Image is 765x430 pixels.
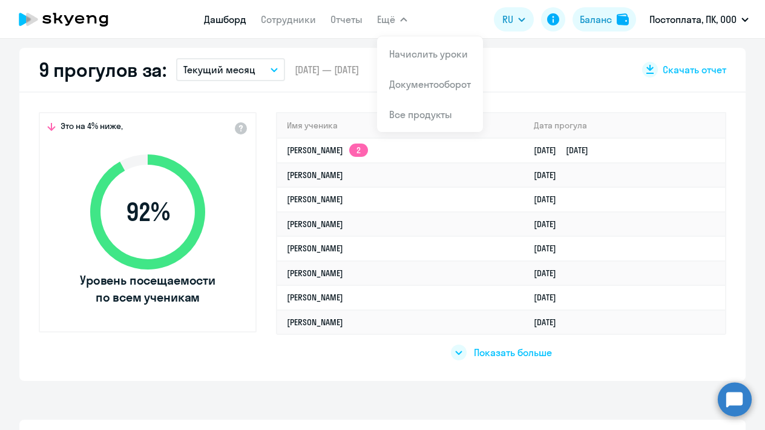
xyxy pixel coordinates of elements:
a: [DATE] [534,317,566,328]
a: [DATE] [534,268,566,279]
a: Документооборот [389,78,471,90]
a: [DATE] [534,170,566,180]
p: Постоплата, ПК, ООО [649,12,737,27]
a: Начислить уроки [389,48,468,60]
a: [DATE] [534,219,566,230]
a: Отчеты [330,13,363,25]
a: [DATE] [534,292,566,303]
span: RU [502,12,513,27]
a: [DATE] [534,194,566,205]
th: Дата прогула [524,113,725,138]
span: 92 % [78,197,217,227]
a: [DATE] [534,243,566,254]
a: [PERSON_NAME] [287,194,343,205]
a: [PERSON_NAME] [287,317,343,328]
button: RU [494,7,534,31]
a: [PERSON_NAME] [287,268,343,279]
a: [PERSON_NAME]2 [287,145,368,156]
app-skyeng-badge: 2 [349,144,368,157]
button: Балансbalance [573,7,636,31]
img: balance [617,13,629,25]
a: Сотрудники [261,13,316,25]
a: Дашборд [204,13,246,25]
a: [PERSON_NAME] [287,219,343,230]
span: [DATE] — [DATE] [295,63,359,76]
span: Скачать отчет [663,63,726,76]
span: Ещё [377,12,395,27]
th: Имя ученика [277,113,524,138]
a: [PERSON_NAME] [287,292,343,303]
button: Ещё [377,7,407,31]
a: [PERSON_NAME] [287,243,343,254]
a: Все продукты [389,108,452,121]
a: [PERSON_NAME] [287,170,343,180]
span: Уровень посещаемости по всем ученикам [78,272,217,306]
button: Текущий месяц [176,58,285,81]
h2: 9 прогулов за: [39,58,166,82]
span: Это на 4% ниже, [61,121,123,135]
span: Показать больше [474,346,552,359]
a: [DATE][DATE] [534,145,598,156]
button: Постоплата, ПК, ООО [643,5,755,34]
div: Баланс [580,12,612,27]
p: Текущий месяц [183,62,255,77]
